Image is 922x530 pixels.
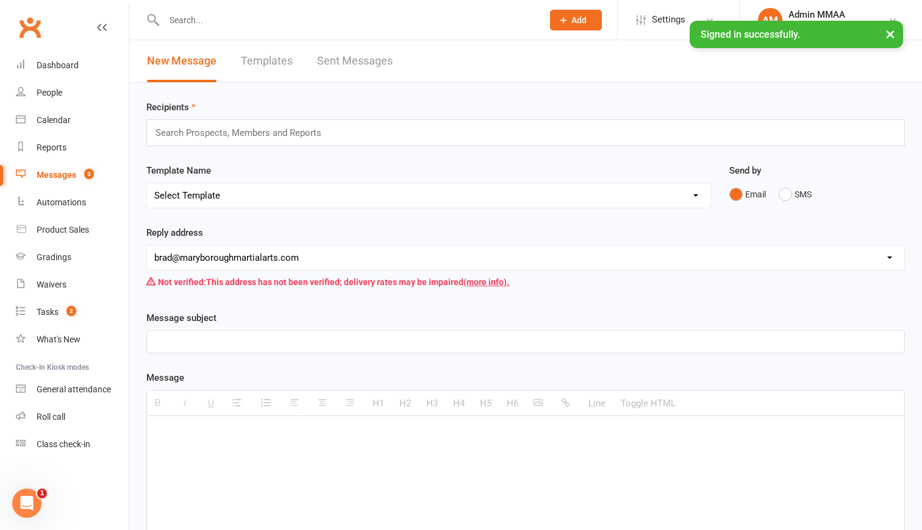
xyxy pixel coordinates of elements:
[15,12,45,43] a: Clubworx
[16,52,129,79] a: Dashboard
[16,431,129,458] a: Class kiosk mode
[788,20,871,31] div: [GEOGRAPHIC_DATA]
[729,183,766,206] button: Email
[550,10,602,30] button: Add
[16,161,129,189] a: Messages 3
[37,384,111,394] div: General attendance
[571,15,587,25] span: Add
[37,60,79,70] div: Dashboard
[758,8,782,32] div: AM
[37,439,90,449] div: Class check-in
[779,183,812,206] button: SMS
[146,100,196,115] label: Recipients
[701,29,800,40] span: Signed in successfully.
[37,252,71,262] div: Gradings
[37,334,80,344] div: What's New
[16,403,129,431] a: Roll call
[37,307,59,317] div: Tasks
[37,115,71,125] div: Calendar
[879,21,901,47] button: ×
[16,134,129,161] a: Reports
[12,489,41,518] iframe: Intercom live chat
[16,79,129,107] a: People
[158,277,206,287] strong: Not verified:
[16,271,129,299] a: Waivers
[37,197,86,207] div: Automations
[16,326,129,353] a: What's New
[146,370,184,385] label: Message
[37,489,47,498] span: 1
[66,306,76,316] span: 2
[16,376,129,403] a: General attendance kiosk mode
[16,107,129,134] a: Calendar
[652,6,685,34] span: Settings
[16,216,129,244] a: Product Sales
[37,225,89,235] div: Product Sales
[463,277,509,287] a: (more info).
[146,163,211,178] label: Template Name
[16,244,129,271] a: Gradings
[729,163,761,178] label: Send by
[154,125,334,141] input: Search Prospects, Members and Reports
[84,169,94,179] span: 3
[37,170,76,180] div: Messages
[16,189,129,216] a: Automations
[160,12,534,29] input: Search...
[147,40,216,82] a: New Message
[37,88,62,97] div: People
[146,225,203,240] label: Reply address
[317,40,393,82] a: Sent Messages
[146,311,216,325] label: Message subject
[788,9,871,20] div: Admin MMAA
[241,40,293,82] a: Templates
[146,270,905,294] div: This address has not been verified; delivery rates may be impaired
[37,280,66,289] div: Waivers
[37,143,66,152] div: Reports
[37,412,65,422] div: Roll call
[16,299,129,326] a: Tasks 2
